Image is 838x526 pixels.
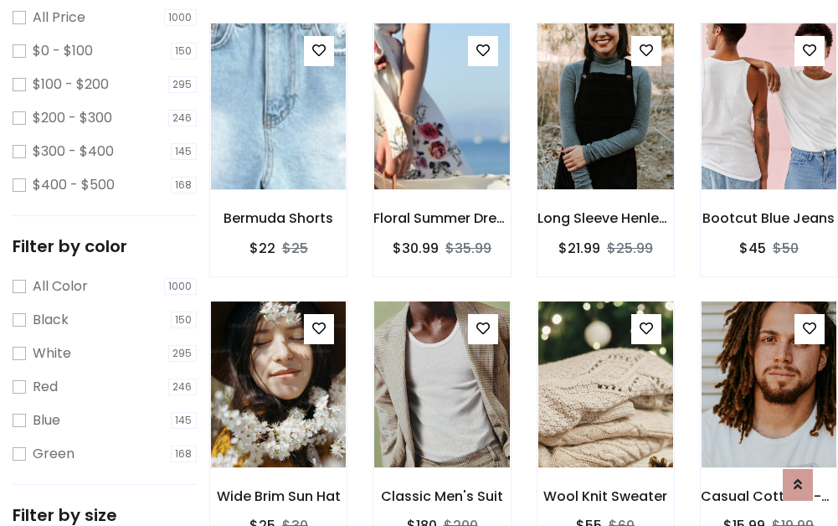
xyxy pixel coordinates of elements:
[164,9,198,26] span: 1000
[282,239,308,258] del: $25
[249,240,275,256] h6: $22
[33,75,109,95] label: $100 - $200
[210,210,347,226] h6: Bermuda Shorts
[33,444,75,464] label: Green
[33,142,114,162] label: $300 - $400
[773,239,799,258] del: $50
[445,239,491,258] del: $35.99
[171,412,198,429] span: 145
[210,488,347,504] h6: Wide Brim Sun Hat
[33,343,71,364] label: White
[33,410,60,431] label: Blue
[168,345,198,362] span: 295
[537,210,674,226] h6: Long Sleeve Henley T-Shirt
[373,210,510,226] h6: Floral Summer Dress
[171,143,198,160] span: 145
[171,43,198,59] span: 150
[701,488,837,504] h6: Casual Cotton T-Shirt
[168,110,198,126] span: 246
[13,505,197,525] h5: Filter by size
[739,240,766,256] h6: $45
[168,379,198,395] span: 246
[33,8,85,28] label: All Price
[171,312,198,328] span: 150
[33,108,112,128] label: $200 - $300
[701,210,837,226] h6: Bootcut Blue Jeans
[33,377,58,397] label: Red
[393,240,439,256] h6: $30.99
[537,488,674,504] h6: Wool Knit Sweater
[13,236,197,256] h5: Filter by color
[373,488,510,504] h6: Classic Men's Suit
[33,41,93,61] label: $0 - $100
[607,239,653,258] del: $25.99
[171,446,198,462] span: 168
[33,276,88,297] label: All Color
[33,310,69,330] label: Black
[168,76,198,93] span: 295
[33,175,115,195] label: $400 - $500
[164,278,198,295] span: 1000
[558,240,600,256] h6: $21.99
[171,177,198,193] span: 168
